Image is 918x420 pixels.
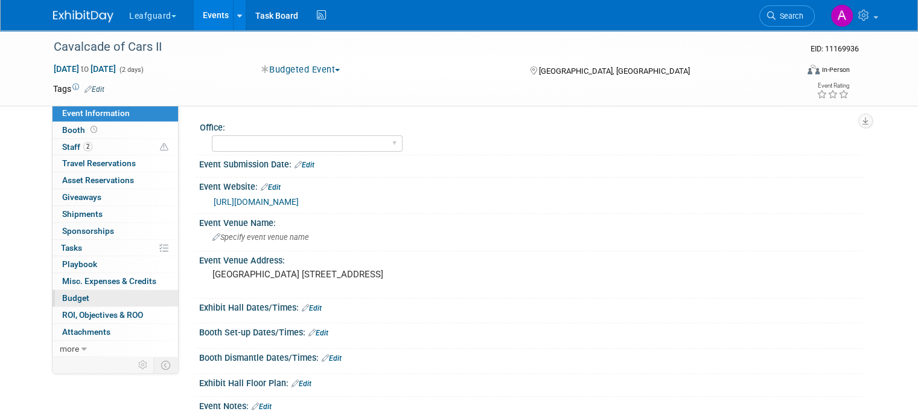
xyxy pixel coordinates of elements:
td: Toggle Event Tabs [154,357,179,373]
div: In-Person [821,65,850,74]
span: Playbook [62,259,97,269]
a: Asset Reservations [53,172,178,189]
img: Format-Inperson.png [808,65,820,74]
a: Edit [322,354,342,363]
span: (2 days) [118,66,144,74]
span: Potential Scheduling Conflict -- at least one attendee is tagged in another overlapping event. [160,142,168,153]
span: to [79,64,91,74]
div: Booth Dismantle Dates/Times: [199,349,865,364]
span: Search [776,11,803,21]
span: Travel Reservations [62,158,136,168]
a: Budget [53,290,178,306]
span: Budget [62,293,89,303]
div: Event Rating [817,83,849,89]
span: Event ID: 11169936 [811,44,859,53]
a: more [53,341,178,357]
div: Cavalcade of Cars II [49,36,782,58]
span: ROI, Objectives & ROO [62,310,143,320]
span: [DATE] [DATE] [53,63,116,74]
a: Event Information [53,105,178,121]
span: [GEOGRAPHIC_DATA], [GEOGRAPHIC_DATA] [539,66,690,76]
a: Shipments [53,206,178,222]
a: Search [759,5,815,27]
a: Booth [53,122,178,138]
a: Giveaways [53,189,178,205]
div: Event Format [732,63,850,81]
span: Sponsorships [62,226,114,236]
pre: [GEOGRAPHIC_DATA] [STREET_ADDRESS] [212,269,464,280]
td: Personalize Event Tab Strip [133,357,154,373]
div: Office: [200,118,859,134]
div: Event Website: [199,178,865,193]
a: Edit [302,304,322,312]
button: Budgeted Event [257,63,345,76]
div: Booth Set-up Dates/Times: [199,323,865,339]
a: Edit [84,85,104,94]
td: Tags [53,83,104,95]
a: Travel Reservations [53,155,178,172]
a: Tasks [53,240,178,256]
a: Edit [261,183,281,192]
div: Exhibit Hall Floor Plan: [199,374,865,390]
div: Exhibit Hall Dates/Times: [199,299,865,314]
span: Misc. Expenses & Credits [62,276,156,286]
a: [URL][DOMAIN_NAME] [214,197,299,207]
span: Asset Reservations [62,175,134,185]
span: Tasks [61,243,82,253]
span: Booth not reserved yet [88,125,100,134]
a: Attachments [53,324,178,340]
span: Attachments [62,327,110,337]
a: Edit [292,380,311,388]
a: Edit [308,329,328,337]
a: Playbook [53,256,178,273]
a: Sponsorships [53,223,178,239]
a: Staff2 [53,139,178,155]
img: Amy Crawford [830,4,853,27]
span: Giveaways [62,192,101,202]
div: Event Venue Address: [199,251,865,267]
span: 2 [83,142,92,151]
a: Edit [252,402,272,411]
a: Edit [295,161,314,169]
span: Event Information [62,108,130,118]
div: Event Venue Name: [199,214,865,229]
a: ROI, Objectives & ROO [53,307,178,323]
a: Misc. Expenses & Credits [53,273,178,289]
span: Booth [62,125,100,135]
span: Specify event venue name [212,233,309,242]
span: Shipments [62,209,103,219]
span: Staff [62,142,92,152]
div: Event Submission Date: [199,155,865,171]
div: Event Notes: [199,397,865,413]
span: more [60,344,79,354]
img: ExhibitDay [53,10,113,22]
